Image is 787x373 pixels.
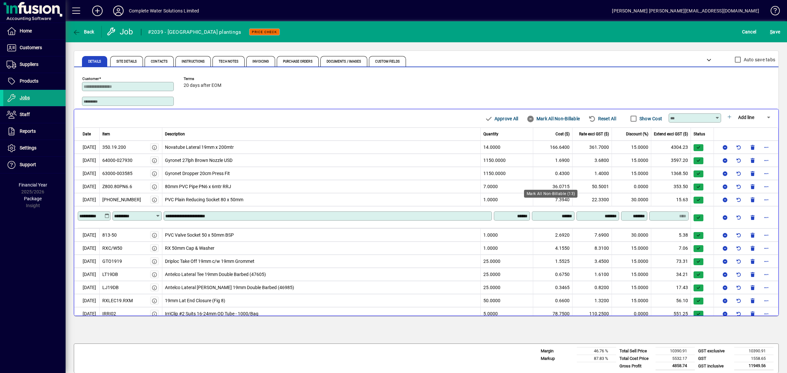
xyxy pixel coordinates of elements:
button: More options [761,194,772,205]
td: 30.0000 [612,228,651,242]
td: [DATE] [74,255,100,268]
button: More options [761,243,772,253]
td: 56.10 [651,294,691,307]
button: Cancel [740,26,758,38]
td: 3.4500 [573,255,612,268]
button: Profile [108,5,129,17]
td: 0.0000 [612,307,651,320]
button: More options [761,230,772,240]
button: More options [761,155,772,166]
button: Reset All [586,113,619,125]
td: Total Sell Price [616,347,656,355]
td: 4304.23 [651,141,691,154]
div: Job [107,27,134,37]
span: Tech Notes [219,60,238,63]
span: Rate excl GST ($) [579,131,609,137]
td: RX 50mm Cap & Washer [162,242,481,255]
td: [DATE] [74,228,100,242]
span: Discount (%) [626,131,648,137]
td: 3.6800 [573,154,612,167]
td: 3597.20 [651,154,691,167]
button: Add [87,5,108,17]
td: [DATE] [74,154,100,167]
td: 0.3465 [533,281,573,294]
td: 1558.65 [734,355,774,362]
td: 34.21 [651,268,691,281]
td: 50.0000 [481,294,533,307]
label: Auto save tabs [742,56,776,63]
td: [DATE] [74,268,100,281]
td: PVC Valve Socket 50 x 50mm BSP [162,228,481,242]
td: 353.50 [651,180,691,193]
span: Financial Year [19,182,47,187]
span: Contacts [151,60,168,63]
span: PRICE CHECK [252,30,277,34]
span: Extend excl GST ($) [654,131,688,137]
td: GST inclusive [695,362,734,370]
td: GST exclusive [695,347,734,355]
td: Gyronet Dropper 20cm Press Fit [162,167,481,180]
td: [DATE] [74,180,100,193]
td: 551.25 [651,307,691,320]
a: Settings [3,140,66,156]
div: LT19DB [102,271,118,278]
td: 25.0000 [481,281,533,294]
td: [DATE] [74,294,100,307]
td: Novatube Lateral 19mm x 200mtr [162,141,481,154]
td: 22.3300 [573,193,612,206]
span: Add line [738,115,754,120]
td: Markup [537,355,577,362]
td: [DATE] [74,281,100,294]
td: 10390.91 [656,347,695,355]
td: Gyronet 27lph Brown Nozzle USD [162,154,481,167]
div: 350.19.200 [102,144,126,151]
span: Reports [20,128,36,134]
td: 1.0000 [481,242,533,255]
div: Z800.80PN6.6 [102,183,132,190]
td: Antelco Lateral Tee 19mm Double Barbed (47605) [162,268,481,281]
td: 25.0000 [481,268,533,281]
span: Support [20,162,36,167]
td: 10390.91 [734,347,774,355]
td: PVC Plain Reducing Socket 80 x 50mm [162,193,481,206]
td: 87.83 % [577,355,616,362]
td: 0.6600 [533,294,573,307]
span: Details [88,60,101,63]
td: 1150.0000 [481,167,533,180]
td: 80mm PVC Pipe PN6 x 6mtr RRJ [162,180,481,193]
td: 15.0000 [612,268,651,281]
div: #2039 - [GEOGRAPHIC_DATA] plantings [148,27,241,37]
td: Gross Profit [616,362,656,370]
button: More options [761,181,772,192]
span: Suppliers [20,62,38,67]
td: 15.0000 [612,294,651,307]
td: 15.0000 [612,281,651,294]
label: Show Cost [638,115,662,122]
td: 17.43 [651,281,691,294]
td: 1.6900 [533,154,573,167]
span: Invoicing [252,60,269,63]
button: More options [761,256,772,266]
span: Products [20,78,38,84]
span: Terms [184,77,223,81]
app-page-header-button: Back [66,26,102,38]
span: 20 days after EOM [184,83,221,88]
td: 0.8200 [573,281,612,294]
button: Save [768,26,782,38]
span: Home [20,28,32,33]
td: [DATE] [74,167,100,180]
td: [DATE] [74,141,100,154]
td: 8.3100 [573,242,612,255]
div: 64000-027930 [102,157,132,164]
button: More options [761,212,772,223]
td: GST [695,355,734,362]
td: 1.6100 [573,268,612,281]
td: [DATE] [74,193,100,206]
td: 361.7000 [573,141,612,154]
mat-label: Customer [82,76,99,81]
td: 1150.0000 [481,154,533,167]
td: 15.0000 [612,141,651,154]
div: IRRI02 [102,310,116,317]
a: Knowledge Base [766,1,779,23]
a: Staff [3,107,66,123]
